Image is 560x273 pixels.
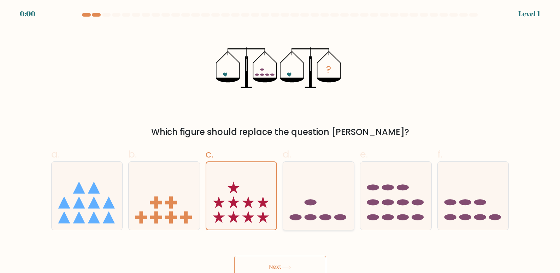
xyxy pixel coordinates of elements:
span: a. [51,147,60,161]
span: b. [128,147,137,161]
div: 0:00 [20,8,35,19]
span: c. [206,147,213,161]
div: Which figure should replace the question [PERSON_NAME]? [55,126,505,138]
span: f. [437,147,442,161]
span: e. [360,147,368,161]
div: Level 1 [518,8,540,19]
tspan: ? [326,63,331,76]
span: d. [283,147,291,161]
